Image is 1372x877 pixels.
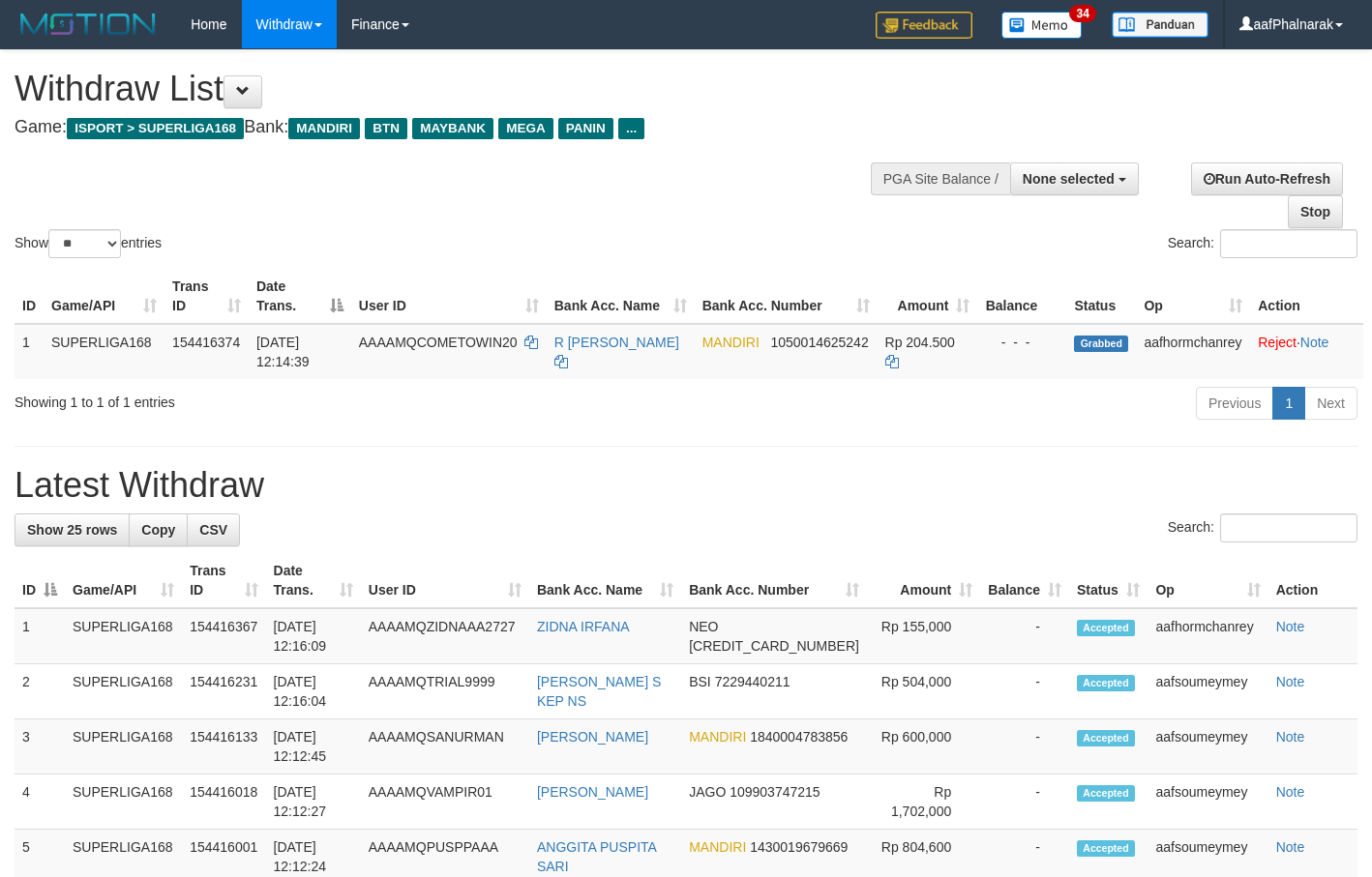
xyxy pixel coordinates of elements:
th: Bank Acc. Name: activate to sort column ascending [547,269,695,324]
th: Date Trans.: activate to sort column descending [249,269,351,324]
span: Accepted [1077,730,1135,746]
td: - [980,608,1069,664]
span: ISPORT > SUPERLIGA168 [67,118,244,139]
input: Search: [1220,513,1357,542]
span: PANIN [558,118,613,139]
td: Rp 504,000 [867,664,980,719]
button: None selected [1010,162,1139,195]
th: Trans ID: activate to sort column ascending [182,553,265,608]
a: Note [1276,784,1305,800]
span: Show 25 rows [27,522,117,538]
span: Accepted [1077,785,1135,802]
span: AAAAMQCOMETOWIN20 [359,335,518,350]
th: Amount: activate to sort column ascending [867,553,980,608]
h4: Game: Bank: [15,118,895,137]
span: Copy 109903747215 to clipboard [730,784,820,800]
h1: Withdraw List [15,70,895,108]
td: SUPERLIGA168 [65,719,182,775]
th: User ID: activate to sort column ascending [361,553,529,608]
td: AAAAMQSANURMAN [361,719,529,775]
td: aafhormchanrey [1148,608,1268,664]
td: Rp 1,702,000 [867,775,980,830]
span: Accepted [1077,840,1135,857]
th: Balance: activate to sort column ascending [980,553,1069,608]
div: - - - [985,333,1059,352]
td: - [980,775,1069,830]
td: 1 [15,608,65,664]
a: Next [1304,387,1357,420]
td: AAAAMQTRIAL9999 [361,664,529,719]
img: Button%20Memo.svg [1001,12,1083,39]
span: [DATE] 12:14:39 [256,335,310,369]
a: Note [1276,729,1305,745]
span: Accepted [1077,620,1135,636]
td: 3 [15,719,65,775]
th: Balance [977,269,1066,324]
td: - [980,664,1069,719]
td: 1 [15,324,44,379]
td: aafsoumeymey [1148,719,1268,775]
th: ID: activate to sort column descending [15,553,65,608]
td: - [980,719,1069,775]
a: ANGGITA PUSPITA SARI [537,839,656,874]
span: MEGA [498,118,553,139]
span: BSI [689,674,711,689]
span: MANDIRI [689,839,746,855]
span: 154416374 [172,335,240,350]
td: · [1250,324,1363,379]
td: 2 [15,664,65,719]
td: [DATE] 12:12:27 [266,775,361,830]
td: aafsoumeymey [1148,664,1268,719]
input: Search: [1220,229,1357,258]
img: MOTION_logo.png [15,10,162,39]
th: Status: activate to sort column ascending [1069,553,1148,608]
th: Amount: activate to sort column ascending [878,269,978,324]
label: Search: [1168,229,1357,258]
a: Note [1276,619,1305,634]
a: Reject [1258,335,1297,350]
a: Note [1276,839,1305,855]
th: Date Trans.: activate to sort column ascending [266,553,361,608]
td: AAAAMQZIDNAAA2727 [361,608,529,664]
td: Rp 155,000 [867,608,980,664]
td: [DATE] 12:12:45 [266,719,361,775]
a: Show 25 rows [15,513,130,546]
span: 34 [1069,5,1095,22]
a: 1 [1272,387,1305,420]
a: [PERSON_NAME] S KEP NS [537,674,661,709]
a: CSV [187,513,240,546]
th: Action [1250,269,1363,324]
td: 154416133 [182,719,265,775]
span: Accepted [1077,675,1135,691]
span: MANDIRI [702,335,760,350]
span: MAYBANK [412,118,493,139]
span: Copy 7229440211 to clipboard [715,674,790,689]
a: Previous [1196,387,1273,420]
img: panduan.png [1112,12,1208,38]
span: CSV [199,522,227,538]
span: Copy [141,522,175,538]
span: ... [618,118,644,139]
th: Bank Acc. Name: activate to sort column ascending [529,553,681,608]
td: 154416018 [182,775,265,830]
th: Trans ID: activate to sort column ascending [164,269,249,324]
td: AAAAMQVAMPIR01 [361,775,529,830]
span: Grabbed [1074,336,1128,352]
span: Rp 204.500 [885,335,955,350]
a: R [PERSON_NAME] [554,335,679,350]
a: [PERSON_NAME] [537,784,648,800]
th: User ID: activate to sort column ascending [351,269,547,324]
a: Note [1300,335,1329,350]
th: ID [15,269,44,324]
td: SUPERLIGA168 [65,608,182,664]
a: Run Auto-Refresh [1191,162,1343,195]
h1: Latest Withdraw [15,466,1357,505]
span: Copy 5859458176076272 to clipboard [689,638,859,654]
td: [DATE] 12:16:04 [266,664,361,719]
div: Showing 1 to 1 of 1 entries [15,385,557,412]
span: NEO [689,619,718,634]
a: Copy [129,513,188,546]
th: Action [1268,553,1357,608]
td: 154416231 [182,664,265,719]
td: SUPERLIGA168 [44,324,164,379]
